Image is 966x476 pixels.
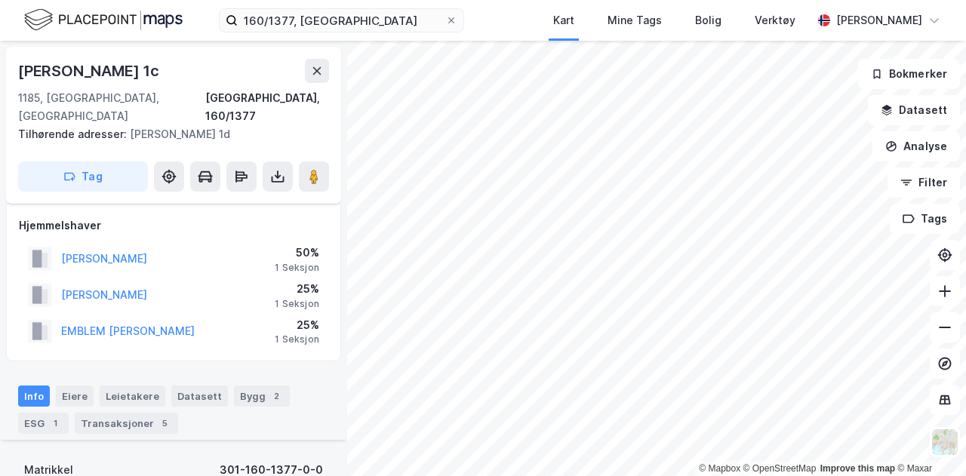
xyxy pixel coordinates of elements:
div: Transaksjoner [75,413,178,434]
div: 25% [275,316,319,334]
a: Improve this map [820,463,895,474]
a: OpenStreetMap [743,463,817,474]
div: 1185, [GEOGRAPHIC_DATA], [GEOGRAPHIC_DATA] [18,89,205,125]
div: 2 [269,388,284,404]
div: Info [18,385,50,407]
button: Tag [18,161,148,192]
div: 1 [48,416,63,431]
div: 5 [157,416,172,431]
span: Tilhørende adresser: [18,127,130,140]
a: Mapbox [699,463,740,474]
div: Kart [553,11,574,29]
button: Filter [888,167,960,198]
input: Søk på adresse, matrikkel, gårdeiere, leietakere eller personer [238,9,445,32]
div: 1 Seksjon [275,262,319,274]
div: Eiere [56,385,94,407]
div: 1 Seksjon [275,298,319,310]
button: Analyse [872,131,960,161]
div: [GEOGRAPHIC_DATA], 160/1377 [205,89,329,125]
button: Datasett [868,95,960,125]
div: Kontrollprogram for chat [891,404,966,476]
button: Tags [890,204,960,234]
div: Mine Tags [608,11,662,29]
div: 25% [275,280,319,298]
div: Bygg [234,385,290,407]
div: Hjemmelshaver [19,217,328,235]
div: Bolig [695,11,721,29]
div: [PERSON_NAME] 1d [18,125,317,143]
div: [PERSON_NAME] [836,11,922,29]
img: logo.f888ab2527a4732fd821a326f86c7f29.svg [24,7,183,33]
div: Leietakere [100,385,165,407]
button: Bokmerker [858,59,960,89]
div: 50% [275,244,319,262]
iframe: Chat Widget [891,404,966,476]
div: [PERSON_NAME] 1c [18,59,162,83]
div: 1 Seksjon [275,333,319,345]
div: Verktøy [755,11,795,29]
div: ESG [18,413,69,434]
div: Datasett [171,385,228,407]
